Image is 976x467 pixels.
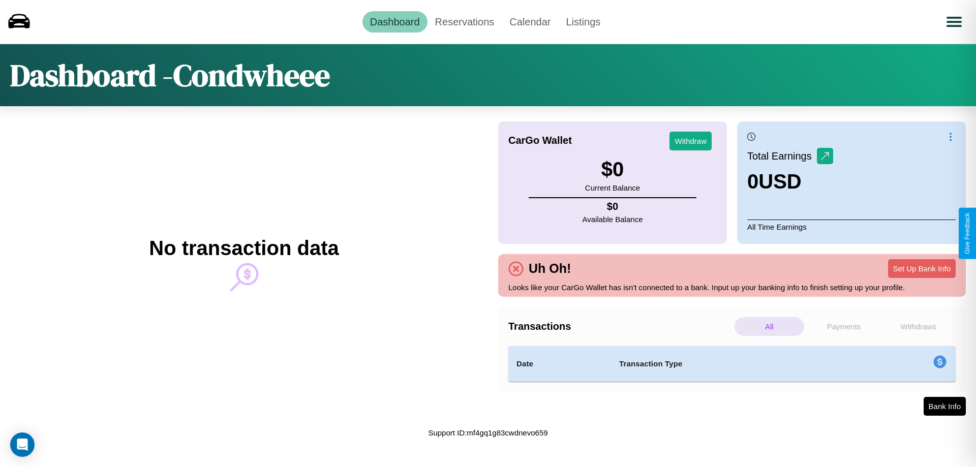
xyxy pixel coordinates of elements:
[516,358,603,370] h4: Date
[964,213,971,254] div: Give Feedback
[362,11,428,33] a: Dashboard
[747,220,956,234] p: All Time Earnings
[747,170,833,193] h3: 0 USD
[558,11,608,33] a: Listings
[508,135,572,146] h4: CarGo Wallet
[508,281,956,294] p: Looks like your CarGo Wallet has isn't connected to a bank. Input up your banking info to finish ...
[428,11,502,33] a: Reservations
[585,181,640,195] p: Current Balance
[619,358,850,370] h4: Transaction Type
[888,259,956,278] button: Set Up Bank Info
[508,346,956,382] table: simple table
[10,54,330,96] h1: Dashboard - Condwheee
[940,8,968,36] button: Open menu
[747,147,817,165] p: Total Earnings
[883,317,953,336] p: Withdraws
[428,426,547,440] p: Support ID: mf4gq1g83cwdnevo659
[809,317,879,336] p: Payments
[585,158,640,181] h3: $ 0
[583,212,643,226] p: Available Balance
[669,132,712,150] button: Withdraw
[924,397,966,416] button: Bank Info
[149,237,339,260] h2: No transaction data
[10,432,35,457] div: Open Intercom Messenger
[508,321,732,332] h4: Transactions
[524,261,576,276] h4: Uh Oh!
[735,317,804,336] p: All
[502,11,558,33] a: Calendar
[583,201,643,212] h4: $ 0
